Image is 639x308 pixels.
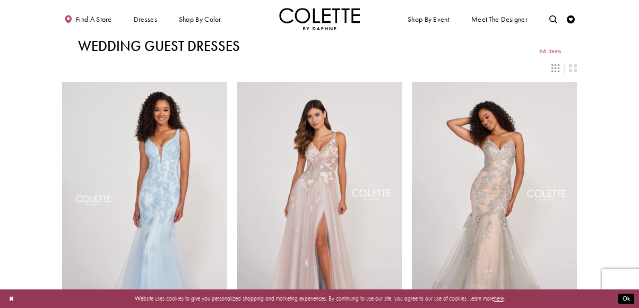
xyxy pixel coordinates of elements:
span: Switch layout to 2 columns [569,64,577,72]
a: Visit Home Page [279,8,360,30]
p: Website uses cookies to give you personalized shopping and marketing experiences. By continuing t... [58,293,581,304]
a: Toggle search [547,8,559,30]
button: Close Dialog [5,292,18,306]
span: Shop By Event [405,8,451,30]
span: Find a store [76,15,112,23]
a: Check Wishlist [565,8,577,30]
span: Switch layout to 3 columns [551,64,559,72]
a: Meet the designer [469,8,530,30]
span: 66 items [539,48,561,55]
span: Dresses [132,8,159,30]
span: Meet the designer [471,15,528,23]
div: Layout Controls [57,59,582,76]
span: Shop By Event [408,15,450,23]
button: Submit Dialog [618,294,634,304]
a: Find a store [62,8,114,30]
img: Colette by Daphne [279,8,360,30]
span: Shop by color [179,15,221,23]
span: Dresses [134,15,157,23]
h1: Wedding Guest Dresses [78,38,240,54]
span: Shop by color [177,8,223,30]
a: here [494,295,504,302]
